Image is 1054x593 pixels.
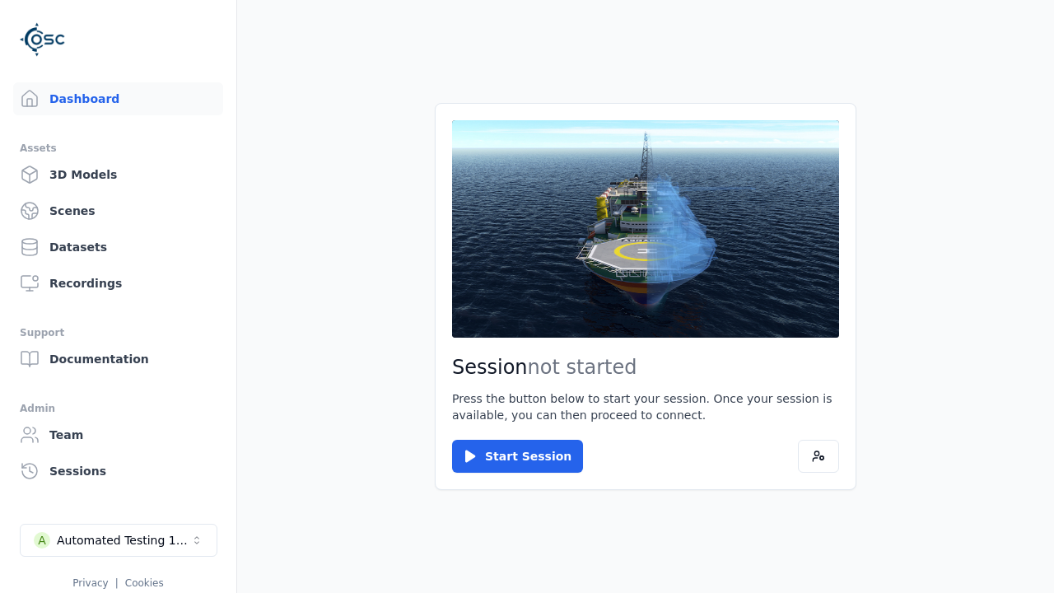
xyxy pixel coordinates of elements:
h2: Session [452,354,839,381]
span: | [115,577,119,589]
a: Recordings [13,267,223,300]
div: Admin [20,399,217,418]
a: Privacy [72,577,108,589]
div: Automated Testing 1 - Playwright [57,532,190,549]
div: Assets [20,138,217,158]
div: A [34,532,50,549]
div: Support [20,323,217,343]
a: Datasets [13,231,223,264]
img: Logo [20,16,66,63]
button: Start Session [452,440,583,473]
span: not started [528,356,637,379]
a: Cookies [125,577,164,589]
a: 3D Models [13,158,223,191]
a: Documentation [13,343,223,376]
p: Press the button below to start your session. Once your session is available, you can then procee... [452,390,839,423]
a: Team [13,418,223,451]
a: Sessions [13,455,223,488]
button: Select a workspace [20,524,217,557]
a: Dashboard [13,82,223,115]
a: Scenes [13,194,223,227]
